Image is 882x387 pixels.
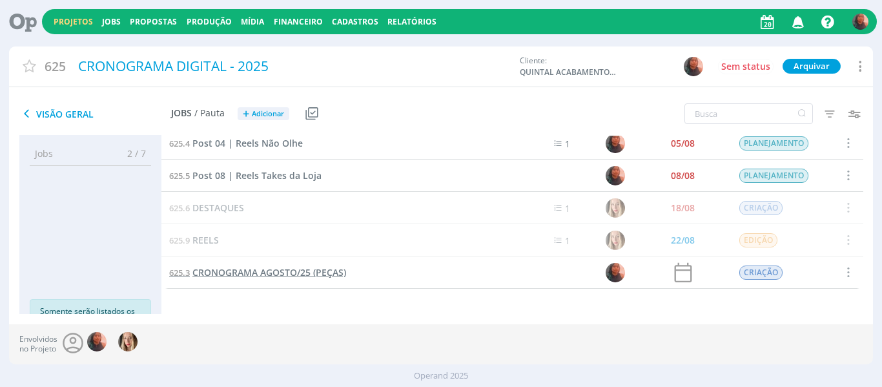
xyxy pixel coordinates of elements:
img: C [605,166,624,185]
span: + [243,107,249,121]
button: Relatórios [384,17,440,27]
a: 625.9REELS [169,233,219,247]
a: 625.4Post 04 | Reels Não Olhe [169,136,303,151]
div: 05/08 [671,139,695,148]
div: Cliente: [520,55,723,78]
button: Jobs [98,17,125,27]
button: Mídia [237,17,268,27]
button: Financeiro [270,17,327,27]
span: 625 [45,57,66,76]
a: Jobs [102,16,121,27]
img: C [87,332,107,351]
div: 08/08 [671,171,695,180]
span: / Pauta [194,108,225,119]
span: Cadastros [332,16,378,27]
span: Envolvidos no Projeto [19,335,57,353]
span: 1 [564,235,569,247]
button: Projetos [50,17,97,27]
div: CRONOGRAMA DIGITAL - 2025 [74,52,513,81]
span: 1 [564,202,569,214]
span: Jobs [35,147,53,160]
span: QUINTAL ACABAMENTOS LTDA. [520,67,617,78]
a: 625.6DESTAQUES [169,201,244,215]
div: 18/08 [671,204,695,213]
span: 625.5 [169,170,190,182]
span: PLANEJAMENTO [739,136,808,151]
a: Mídia [241,16,264,27]
span: PLANEJAMENTO [739,169,808,183]
a: Propostas [130,16,177,27]
span: REELS [192,234,219,246]
a: Produção [187,16,232,27]
p: Somente serão listados os documentos que você possui permissão [40,306,141,340]
span: CRIAÇÃO [739,201,782,215]
button: Produção [183,17,236,27]
div: 22/08 [671,236,695,245]
span: Adicionar [252,110,284,118]
span: CRIAÇÃO [739,266,782,280]
span: EDIÇÃO [739,233,777,247]
span: Jobs [171,108,192,119]
img: T [118,332,138,351]
a: 625.3CRONOGRAMA AGOSTO/25 (PEÇAS) [169,266,346,280]
button: Sem status [718,59,774,74]
span: 625.6 [169,202,190,214]
input: Busca [684,103,813,124]
a: Financeiro [274,16,323,27]
a: Relatórios [387,16,436,27]
span: 625.9 [169,235,190,246]
span: Post 08 | Reels Takes da Loja [192,169,322,182]
img: C [684,57,703,76]
span: Sem status [721,60,770,72]
span: 625.3 [169,267,190,278]
a: Projetos [54,16,93,27]
button: Propostas [126,17,181,27]
button: Arquivar [783,59,841,74]
button: Cadastros [328,17,382,27]
img: T [605,198,624,218]
span: 1 [564,138,569,150]
img: C [605,263,624,282]
img: C [852,14,868,30]
button: C [852,10,869,33]
a: 625.5Post 08 | Reels Takes da Loja [169,169,322,183]
span: DESTAQUES [192,202,244,214]
span: 625.4 [169,138,190,149]
span: CRONOGRAMA AGOSTO/25 (PEÇAS) [192,266,346,278]
span: Post 04 | Reels Não Olhe [192,137,303,149]
img: C [605,134,624,153]
span: 2 / 7 [118,147,146,160]
button: +Adicionar [238,107,289,121]
button: C [683,56,704,77]
span: Visão Geral [19,106,171,121]
img: T [605,231,624,250]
